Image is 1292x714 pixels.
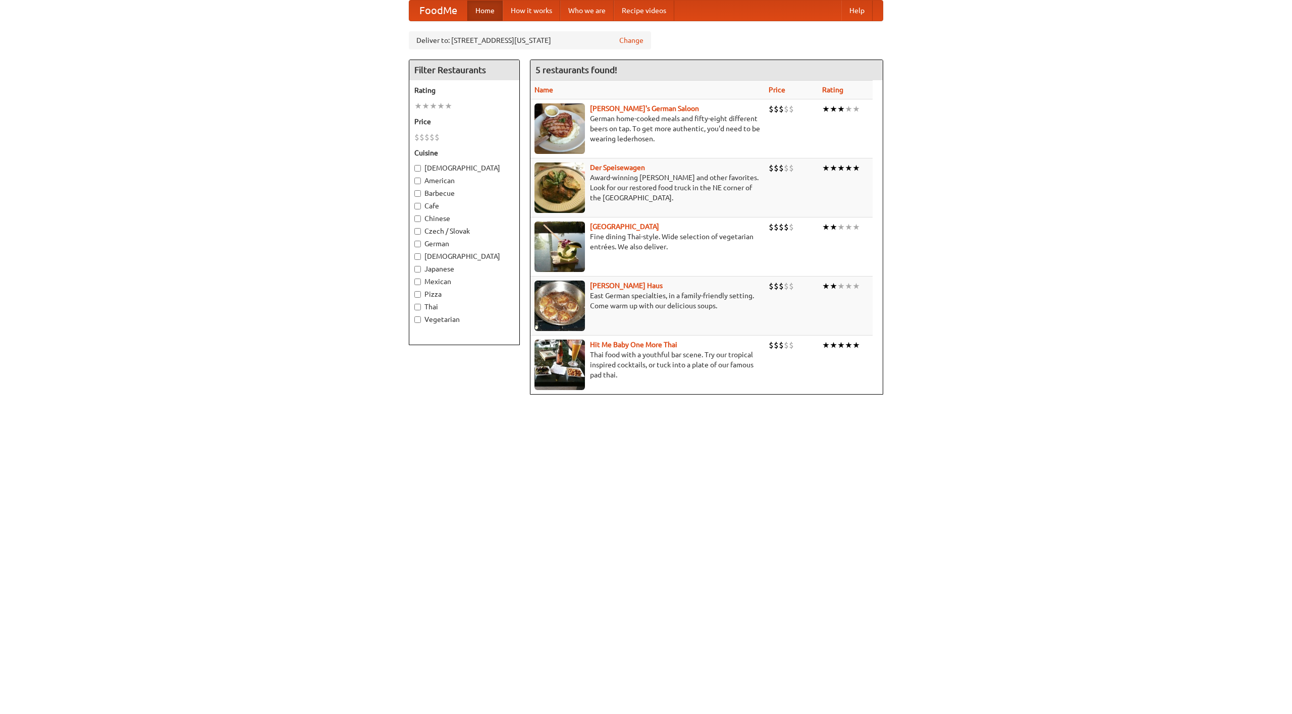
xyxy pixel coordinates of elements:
div: Deliver to: [STREET_ADDRESS][US_STATE] [409,31,651,49]
label: Cafe [414,201,514,211]
li: ★ [830,222,837,233]
input: Chinese [414,215,421,222]
a: [GEOGRAPHIC_DATA] [590,223,659,231]
li: $ [789,281,794,292]
img: speisewagen.jpg [534,162,585,213]
li: $ [789,340,794,351]
label: Chinese [414,213,514,224]
li: $ [774,222,779,233]
li: $ [774,162,779,174]
input: Barbecue [414,190,421,197]
a: Rating [822,86,843,94]
input: Czech / Slovak [414,228,421,235]
li: ★ [822,103,830,115]
li: ★ [837,222,845,233]
label: Thai [414,302,514,312]
a: Home [467,1,503,21]
li: $ [784,103,789,115]
li: ★ [852,281,860,292]
ng-pluralize: 5 restaurants found! [535,65,617,75]
li: $ [769,103,774,115]
h5: Cuisine [414,148,514,158]
label: [DEMOGRAPHIC_DATA] [414,251,514,261]
h5: Rating [414,85,514,95]
li: ★ [414,100,422,112]
li: ★ [445,100,452,112]
a: Hit Me Baby One More Thai [590,341,677,349]
li: $ [789,162,794,174]
li: ★ [845,103,852,115]
li: ★ [837,162,845,174]
li: $ [784,222,789,233]
li: ★ [822,222,830,233]
a: Change [619,35,643,45]
a: FoodMe [409,1,467,21]
li: $ [789,103,794,115]
a: Recipe videos [614,1,674,21]
li: ★ [830,162,837,174]
input: Thai [414,304,421,310]
li: ★ [845,340,852,351]
img: kohlhaus.jpg [534,281,585,331]
h5: Price [414,117,514,127]
label: Barbecue [414,188,514,198]
input: Mexican [414,279,421,285]
li: $ [779,222,784,233]
p: East German specialties, in a family-friendly setting. Come warm up with our delicious soups. [534,291,761,311]
label: Pizza [414,289,514,299]
a: Who we are [560,1,614,21]
li: ★ [422,100,429,112]
li: $ [784,281,789,292]
li: $ [779,340,784,351]
img: esthers.jpg [534,103,585,154]
li: $ [774,281,779,292]
li: $ [769,222,774,233]
li: $ [774,103,779,115]
label: [DEMOGRAPHIC_DATA] [414,163,514,173]
li: $ [784,340,789,351]
li: ★ [437,100,445,112]
h4: Filter Restaurants [409,60,519,80]
img: satay.jpg [534,222,585,272]
input: German [414,241,421,247]
a: Der Speisewagen [590,163,645,172]
p: Award-winning [PERSON_NAME] and other favorites. Look for our restored food truck in the NE corne... [534,173,761,203]
label: American [414,176,514,186]
input: [DEMOGRAPHIC_DATA] [414,165,421,172]
input: American [414,178,421,184]
li: $ [424,132,429,143]
li: ★ [845,162,852,174]
p: Thai food with a youthful bar scene. Try our tropical inspired cocktails, or tuck into a plate of... [534,350,761,380]
a: [PERSON_NAME] Haus [590,282,663,290]
img: babythai.jpg [534,340,585,390]
li: $ [419,132,424,143]
p: Fine dining Thai-style. Wide selection of vegetarian entrées. We also deliver. [534,232,761,252]
label: German [414,239,514,249]
label: Vegetarian [414,314,514,324]
li: $ [779,281,784,292]
li: ★ [822,281,830,292]
li: ★ [845,222,852,233]
a: [PERSON_NAME]'s German Saloon [590,104,699,113]
li: $ [779,103,784,115]
li: $ [789,222,794,233]
li: ★ [429,100,437,112]
li: $ [779,162,784,174]
input: Japanese [414,266,421,272]
p: German home-cooked meals and fifty-eight different beers on tap. To get more authentic, you'd nee... [534,114,761,144]
li: $ [784,162,789,174]
input: [DEMOGRAPHIC_DATA] [414,253,421,260]
li: ★ [830,103,837,115]
a: Name [534,86,553,94]
li: $ [769,281,774,292]
li: ★ [845,281,852,292]
li: $ [414,132,419,143]
a: How it works [503,1,560,21]
li: $ [769,162,774,174]
label: Czech / Slovak [414,226,514,236]
input: Pizza [414,291,421,298]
